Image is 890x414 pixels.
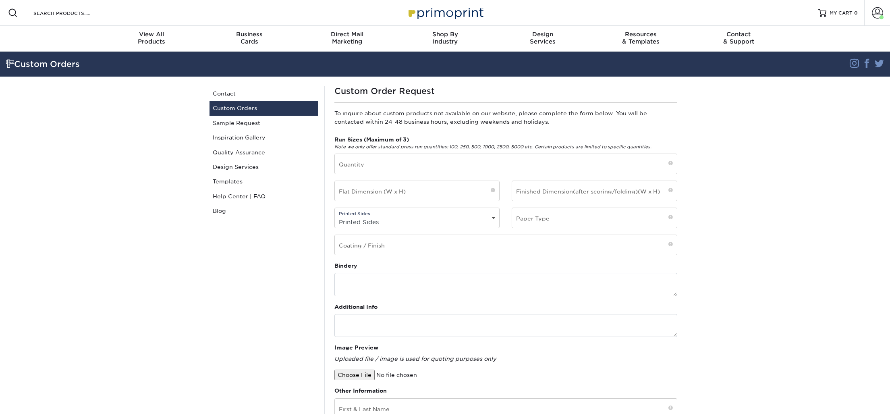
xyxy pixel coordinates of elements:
[210,174,318,189] a: Templates
[210,189,318,204] a: Help Center | FAQ
[298,31,396,45] div: Marketing
[103,26,201,52] a: View AllProducts
[210,116,318,130] a: Sample Request
[334,109,677,126] p: To inquire about custom products not available on our website, please complete the form below. Yo...
[592,31,690,45] div: & Templates
[334,86,677,96] h1: Custom Order Request
[334,304,378,310] strong: Additional Info
[592,31,690,38] span: Resources
[103,31,201,45] div: Products
[854,10,858,16] span: 0
[210,101,318,115] a: Custom Orders
[334,144,651,150] em: Note we only offer standard press run quantities: 100, 250, 500, 1000, 2500, 5000 etc. Certain pr...
[200,31,298,38] span: Business
[334,344,378,351] strong: Image Preview
[494,31,592,38] span: Design
[210,160,318,174] a: Design Services
[690,31,788,45] div: & Support
[298,31,396,38] span: Direct Mail
[334,356,496,362] em: Uploaded file / image is used for quoting purposes only
[396,26,494,52] a: Shop ByIndustry
[690,26,788,52] a: Contact& Support
[405,4,485,21] img: Primoprint
[592,26,690,52] a: Resources& Templates
[690,31,788,38] span: Contact
[334,136,409,143] strong: Run Sizes (Maximum of 3)
[334,262,357,269] strong: Bindery
[210,145,318,160] a: Quality Assurance
[200,26,298,52] a: BusinessCards
[298,26,396,52] a: Direct MailMarketing
[210,130,318,145] a: Inspiration Gallery
[494,26,592,52] a: DesignServices
[103,31,201,38] span: View All
[494,31,592,45] div: Services
[33,8,111,18] input: SEARCH PRODUCTS.....
[210,86,318,101] a: Contact
[396,31,494,45] div: Industry
[210,204,318,218] a: Blog
[200,31,298,45] div: Cards
[830,10,853,17] span: MY CART
[396,31,494,38] span: Shop By
[334,387,387,394] strong: Other Information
